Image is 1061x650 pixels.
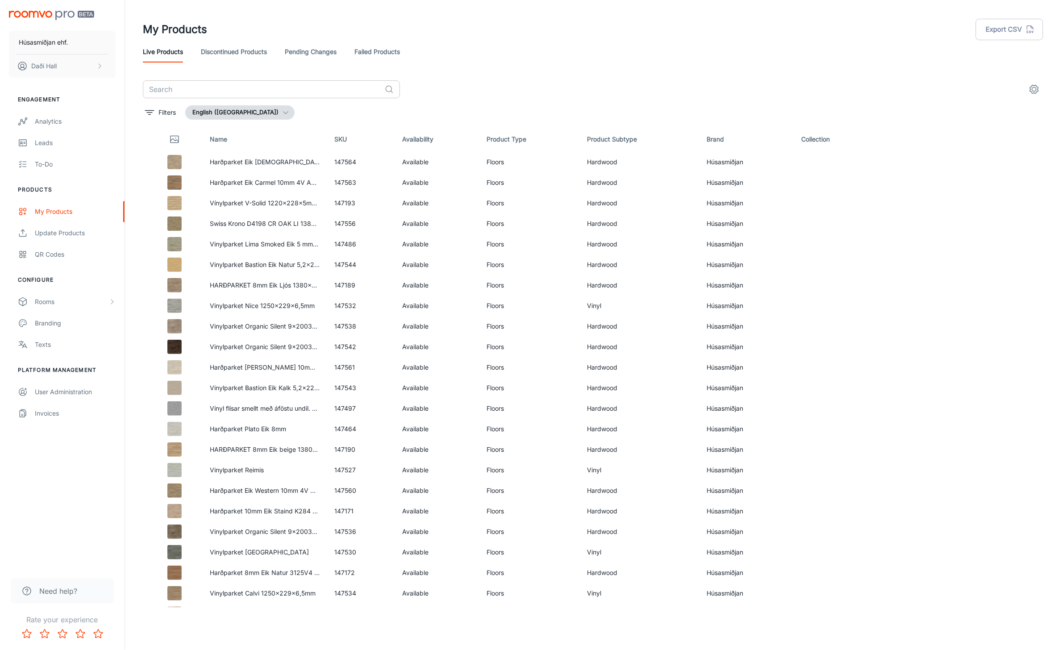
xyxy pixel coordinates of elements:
[395,378,480,398] td: Available
[480,480,580,501] td: Floors
[699,296,794,316] td: Húsasmiðjan
[327,234,395,254] td: 147486
[143,105,178,120] button: filter
[18,625,36,643] button: Rate 1 star
[580,193,700,213] td: Hardwood
[580,127,700,152] th: Product Subtype
[35,297,108,307] div: Rooms
[395,419,480,439] td: Available
[480,460,580,480] td: Floors
[210,569,358,576] a: Harðparket 8mm Eik Natur 3125V4 AC/4 Krono G5
[327,501,395,521] td: 147171
[210,199,383,207] a: Vínylparket V-Solid 1220x228x5mm [GEOGRAPHIC_DATA]
[395,398,480,419] td: Available
[143,41,183,62] a: Live Products
[201,41,267,62] a: Discontinued Products
[327,172,395,193] td: 147563
[35,340,116,350] div: Texts
[9,54,116,78] button: Daði Hall
[210,487,325,494] a: Harðparket Eik Western 10mm 4V AC/6
[395,275,480,296] td: Available
[699,398,794,419] td: Húsasmiðjan
[210,548,309,556] a: Vinylparket [GEOGRAPHIC_DATA]
[210,343,386,350] a: Vinylparket Organic Silent 9x2003x245mm Brown Oak 984
[395,316,480,337] td: Available
[699,604,794,624] td: Húsasmiðjan
[395,460,480,480] td: Available
[327,562,395,583] td: 147172
[480,172,580,193] td: Floors
[395,501,480,521] td: Available
[210,261,398,268] a: Vinylparket Bastion Eik Natur 5,2x220x1828 0,55mm-10351276
[210,507,346,515] a: Harðparket 10mm Eik Staind K284 AC/5 Krono
[395,254,480,275] td: Available
[395,583,480,604] td: Available
[395,193,480,213] td: Available
[699,213,794,234] td: Húsasmiðjan
[699,316,794,337] td: Húsasmiðjan
[794,127,919,152] th: Collection
[395,542,480,562] td: Available
[395,337,480,357] td: Available
[580,419,700,439] td: Hardwood
[699,127,794,152] th: Brand
[480,254,580,275] td: Floors
[480,275,580,296] td: Floors
[395,213,480,234] td: Available
[210,220,353,227] a: Swiss Krono D4198 CR OAK LI 1380X193X12MM
[395,152,480,172] td: Available
[699,152,794,172] td: Húsasmiðjan
[699,501,794,521] td: Húsasmiðjan
[210,466,264,474] a: Vinylparket Reimis
[210,589,316,597] a: Vinylparket Calvi 1250x229x6,5mm
[35,318,116,328] div: Branding
[699,439,794,460] td: Húsasmiðjan
[35,138,116,148] div: Leads
[480,419,580,439] td: Floors
[35,228,116,238] div: Update Products
[210,528,387,535] a: Vinylparket Organic Silent 9x2003x245mm Drifted Oak 582
[203,127,327,152] th: Name
[699,378,794,398] td: Húsasmiðjan
[699,254,794,275] td: Húsasmiðjan
[580,275,700,296] td: Hardwood
[327,193,395,213] td: 147193
[7,614,117,625] p: Rate your experience
[480,542,580,562] td: Floors
[210,179,322,186] a: Harðparket Eik Carmel 10mm 4V AC/6
[395,521,480,542] td: Available
[327,439,395,460] td: 147190
[327,480,395,501] td: 147560
[699,193,794,213] td: Húsasmiðjan
[480,378,580,398] td: Floors
[699,419,794,439] td: Húsasmiðjan
[327,296,395,316] td: 147532
[327,604,395,624] td: 147539
[327,127,395,152] th: SKU
[210,404,362,412] a: Vínyl flísar smellt með áföstu undil. C,Caledra M Grig
[9,11,94,20] img: Roomvo PRO Beta
[580,439,700,460] td: Hardwood
[35,408,116,418] div: Invoices
[210,363,342,371] a: Harðparket [PERSON_NAME] 10mm 4V AC/6
[480,296,580,316] td: Floors
[580,296,700,316] td: Vinyl
[210,281,334,289] a: HARÐPARKET 8mm Eik Ljós 1380x244mm
[699,172,794,193] td: Húsasmiðjan
[580,378,700,398] td: Hardwood
[480,604,580,624] td: Floors
[36,625,54,643] button: Rate 2 star
[395,172,480,193] td: Available
[19,37,68,47] p: Húsasmiðjan ehf.
[35,250,116,259] div: QR Codes
[89,625,107,643] button: Rate 5 star
[580,357,700,378] td: Hardwood
[699,542,794,562] td: Húsasmiðjan
[699,521,794,542] td: Húsasmiðjan
[327,521,395,542] td: 147536
[480,152,580,172] td: Floors
[580,480,700,501] td: Hardwood
[143,21,207,37] h1: My Products
[580,583,700,604] td: Vinyl
[210,384,393,392] a: Vinylparket Bastion Eik Kalk 5,2x220x1828 0,55mm 10351262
